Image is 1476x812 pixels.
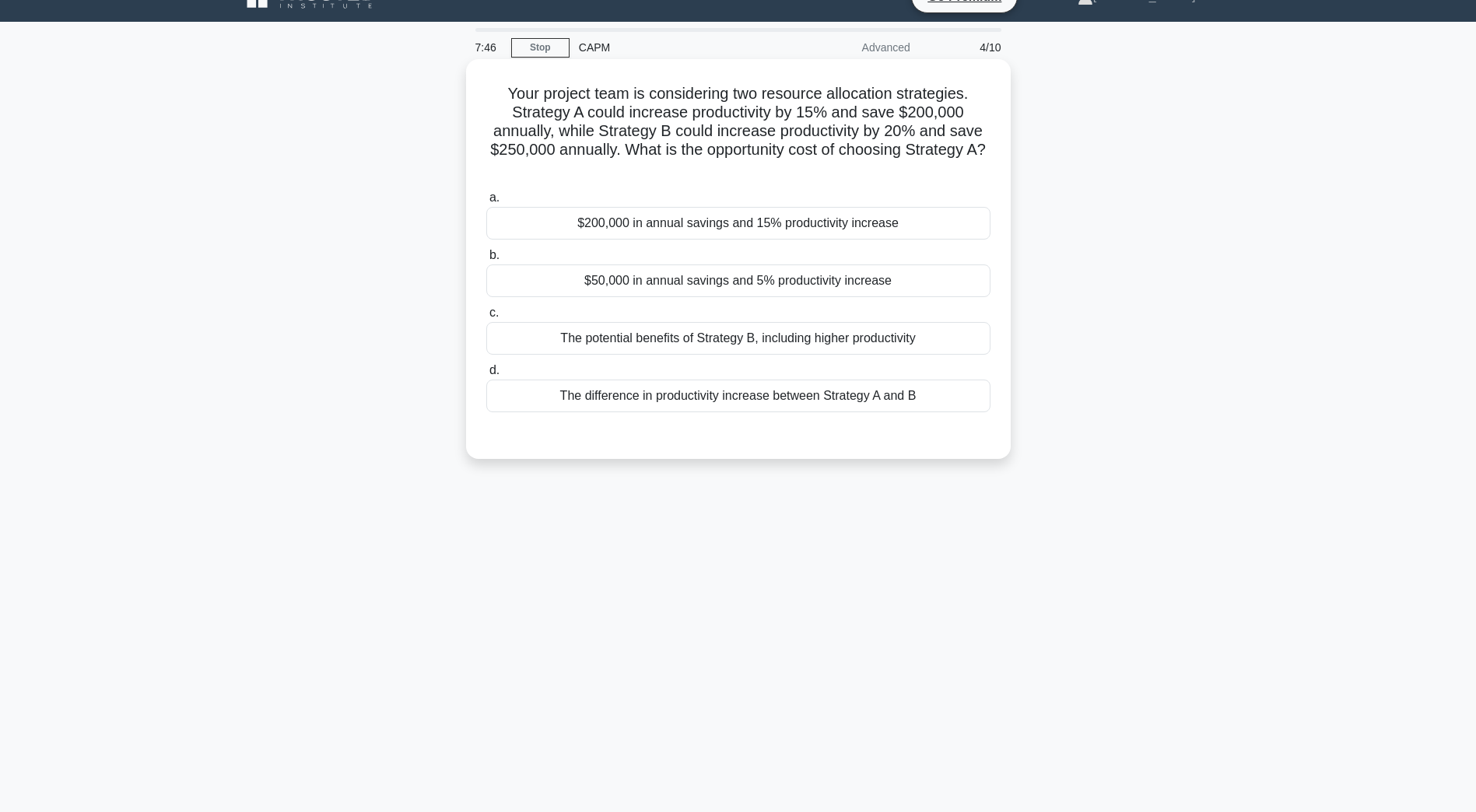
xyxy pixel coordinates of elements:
div: The difference in productivity increase between Strategy A and B [486,380,990,412]
span: b. [489,248,500,261]
a: Stop [511,38,570,58]
div: CAPM [570,32,784,63]
div: $50,000 in annual savings and 5% productivity increase [486,264,990,297]
div: 4/10 [920,32,1011,63]
span: a. [489,191,500,204]
div: Advanced [784,32,920,63]
span: c. [489,306,499,319]
div: $200,000 in annual savings and 15% productivity increase [486,207,990,240]
div: The potential benefits of Strategy B, including higher productivity [486,322,990,355]
div: 7:46 [466,32,511,63]
span: d. [489,363,500,376]
h5: Your project team is considering two resource allocation strategies. Strategy A could increase pr... [485,84,992,179]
